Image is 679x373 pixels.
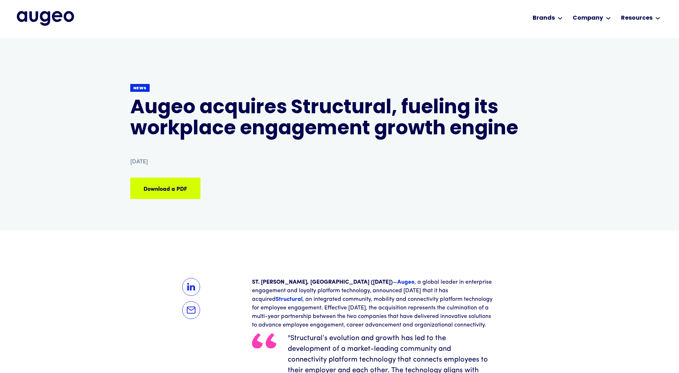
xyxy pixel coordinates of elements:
[252,279,393,285] strong: ST. [PERSON_NAME], [GEOGRAPHIC_DATA] ([DATE])
[533,14,555,23] div: Brands
[17,11,74,25] a: home
[573,14,603,23] div: Company
[130,178,200,199] a: Download a PDF
[130,98,549,140] h1: Augeo acquires Structural, fueling its workplace engagement growth engine
[621,14,653,23] div: Resources
[133,86,147,91] div: News
[252,278,495,329] p: ‍ — , a global leader in enterprise engagement and loyalty platform technology, announced [DATE] ...
[130,158,148,166] div: [DATE]
[276,297,302,302] a: Structural
[397,279,414,285] a: Augeo
[17,11,74,25] img: Augeo's full logo in midnight blue.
